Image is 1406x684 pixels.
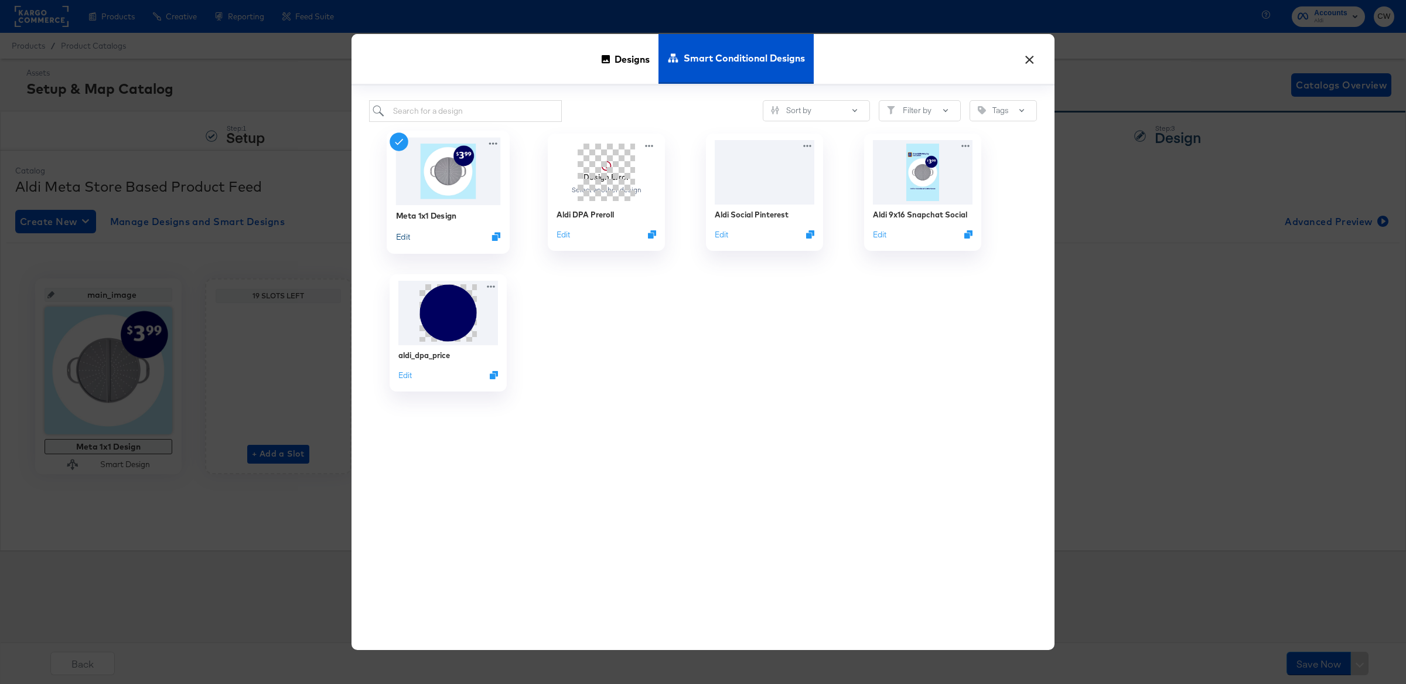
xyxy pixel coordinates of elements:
button: Edit [396,231,410,242]
img: PBy1y5LjgXZr_S7heE8eWg.png [398,281,498,345]
div: Aldi 9x16 Snapchat SocialEditDuplicate [864,134,981,251]
div: aldi_dpa_priceEditDuplicate [390,274,507,392]
div: Meta 1x1 DesignEditDuplicate [387,131,510,254]
svg: Duplicate [490,371,498,379]
div: Design ErrorSelect another designAldi DPA PrerollEditDuplicate [548,134,665,251]
div: Aldi DPA Preroll [557,209,614,220]
button: Edit [873,229,886,240]
svg: Duplicate [492,232,501,241]
div: Meta 1x1 Design [396,210,457,221]
input: Search for a design [369,100,562,122]
svg: Filter [887,106,895,114]
div: aldi_dpa_price [398,350,450,361]
svg: Duplicate [964,230,972,239]
div: Aldi Social PinterestEditDuplicate [706,134,823,251]
button: SlidersSort by [763,100,870,121]
button: Edit [557,229,570,240]
button: Edit [715,229,728,240]
div: Select another design [571,186,642,194]
button: FilterFilter by [879,100,961,121]
svg: Tag [978,106,986,114]
button: TagTags [970,100,1037,121]
img: _Gi7FTyd-yb8T7usyNyRpg.jpg [873,140,972,205]
img: bDSzYHo-hFBk__ZCI8Fs9g.jpg [396,137,501,205]
svg: Duplicate [648,230,656,239]
div: Aldi 9x16 Snapchat Social [873,209,967,220]
button: × [1019,46,1040,67]
button: Edit [398,370,412,381]
svg: Sliders [771,106,779,114]
svg: Duplicate [806,230,814,239]
span: Smart Conditional Designs [684,32,805,84]
span: Designs [615,33,650,85]
div: Aldi Social Pinterest [715,209,789,220]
